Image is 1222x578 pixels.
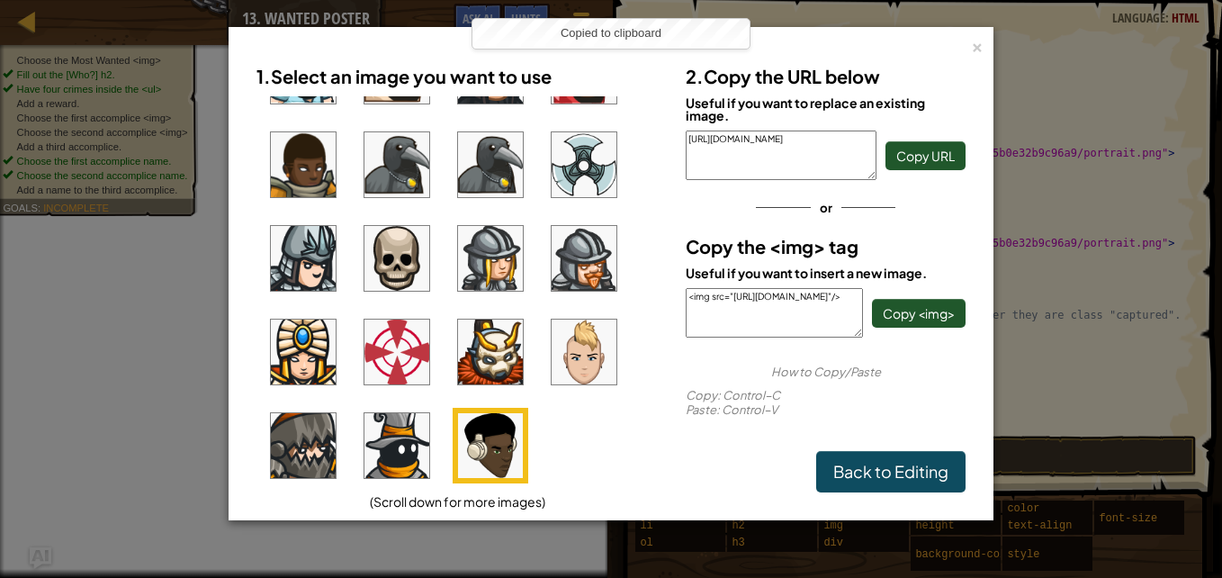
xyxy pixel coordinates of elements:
div: Useful if you want to insert a new image. [686,266,966,279]
div: × [971,35,984,54]
img: portrait.png [552,132,616,197]
img: portrait.png [364,413,429,478]
img: portrait.png [552,320,616,384]
div: : Control–C : Control–V [686,388,966,417]
h3: Copy the <img> tag [686,226,966,266]
img: portrait.png [458,413,523,478]
span: Copy [686,388,717,402]
button: Copy <img> [872,299,966,328]
span: How to Copy/Paste [771,365,881,379]
button: Copy URL [885,141,966,170]
h3: 1. [256,56,659,96]
img: portrait.png [364,320,429,384]
textarea: <img src="[URL][DOMAIN_NAME]"/> [686,288,863,338]
img: portrait.png [271,320,336,384]
img: portrait.png [364,226,429,291]
div: Useful if you want to replace an existing image. [686,96,966,122]
span: Copied to clipboard [561,26,661,40]
img: portrait.png [458,320,523,384]
span: (Scroll down for more images) [370,493,545,510]
span: Copy <img> [883,305,955,321]
img: portrait.png [458,226,523,291]
img: portrait.png [271,413,336,478]
span: Copy URL [896,148,955,164]
img: portrait.png [271,226,336,291]
textarea: [URL][DOMAIN_NAME] [686,131,876,180]
span: Select an image you want to use [271,65,552,87]
h3: 2. [686,56,966,96]
span: Paste [686,402,716,417]
a: Back to Editing [816,451,966,492]
img: portrait.png [364,132,429,197]
span: Copy the URL below [704,65,880,87]
span: or [811,194,841,221]
img: portrait.png [552,226,616,291]
img: portrait.png [271,132,336,197]
img: portrait.png [458,132,523,197]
